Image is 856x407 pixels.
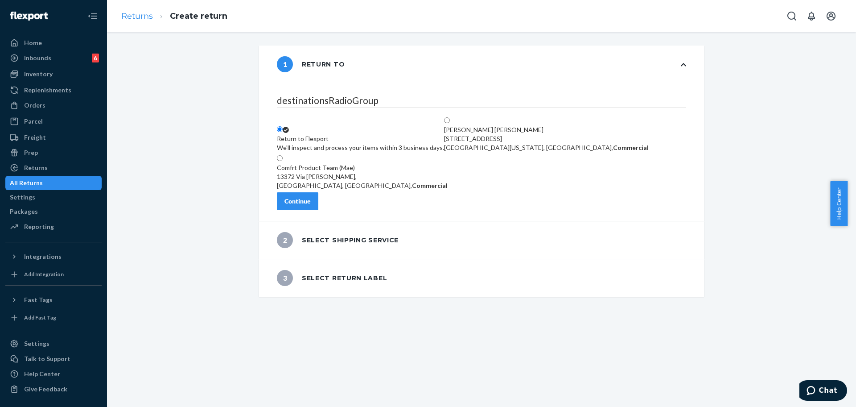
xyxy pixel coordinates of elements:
div: Orders [24,101,45,110]
span: 1 [277,56,293,72]
div: Return to [277,56,345,72]
div: Returns [24,163,48,172]
div: Inbounds [24,54,51,62]
div: Settings [24,339,49,348]
button: Integrations [5,249,102,264]
div: Freight [24,133,46,142]
div: 13372 Via [PERSON_NAME], [277,172,448,181]
div: Reporting [24,222,54,231]
div: Prep [24,148,38,157]
div: Select return label [277,270,387,286]
iframe: Opens a widget where you can chat to one of our agents [799,380,847,403]
a: Parcel [5,114,102,129]
input: Comfrt Product Team (Mae)13372 Via [PERSON_NAME],[GEOGRAPHIC_DATA], [GEOGRAPHIC_DATA],Commercial [277,155,283,161]
div: We'll inspect and process your items within 3 business days. [277,143,444,152]
a: Reporting [5,220,102,234]
a: Orders [5,98,102,112]
div: [GEOGRAPHIC_DATA], [GEOGRAPHIC_DATA], [277,181,448,190]
div: 6 [92,54,99,62]
a: Add Integration [5,267,102,282]
span: 2 [277,232,293,248]
a: Returns [5,161,102,175]
a: All Returns [5,176,102,190]
div: Parcel [24,117,43,126]
div: Add Integration [24,270,64,278]
div: Continue [284,197,311,206]
input: Return to FlexportWe'll inspect and process your items within 3 business days. [277,126,283,132]
input: [PERSON_NAME] [PERSON_NAME][STREET_ADDRESS][GEOGRAPHIC_DATA][US_STATE], [GEOGRAPHIC_DATA],Commercial [444,117,450,123]
a: Prep [5,145,102,160]
div: Select shipping service [277,232,399,248]
div: [GEOGRAPHIC_DATA][US_STATE], [GEOGRAPHIC_DATA], [444,143,649,152]
div: [STREET_ADDRESS] [444,134,649,143]
button: Open notifications [802,7,820,25]
div: Replenishments [24,86,71,95]
div: Home [24,38,42,47]
div: Give Feedback [24,385,67,394]
ol: breadcrumbs [114,3,235,29]
div: Return to Flexport [277,134,444,143]
div: Fast Tags [24,295,53,304]
button: Open account menu [822,7,840,25]
a: Create return [170,11,227,21]
button: Give Feedback [5,382,102,396]
button: Continue [277,192,318,210]
div: Talk to Support [24,354,70,363]
a: Home [5,36,102,50]
a: Replenishments [5,83,102,97]
button: Fast Tags [5,293,102,307]
div: Inventory [24,70,53,79]
a: Help Center [5,367,102,381]
div: All Returns [10,179,43,187]
div: Integrations [24,252,62,261]
a: Add Fast Tag [5,311,102,325]
button: Talk to Support [5,352,102,366]
strong: Commercial [412,182,448,189]
div: Help Center [24,370,60,378]
div: [PERSON_NAME] [PERSON_NAME] [444,125,649,134]
button: Close Navigation [84,7,102,25]
a: Returns [121,11,153,21]
button: Open Search Box [783,7,801,25]
a: Inbounds6 [5,51,102,65]
a: Settings [5,190,102,204]
div: Packages [10,207,38,216]
span: 3 [277,270,293,286]
a: Freight [5,130,102,145]
a: Inventory [5,67,102,81]
img: Flexport logo [10,12,48,21]
div: Settings [10,193,35,202]
button: Help Center [830,181,848,226]
a: Settings [5,336,102,351]
a: Packages [5,204,102,219]
div: Add Fast Tag [24,314,56,321]
strong: Commercial [613,144,649,151]
div: Comfrt Product Team (Mae) [277,163,448,172]
legend: destinationsRadioGroup [277,94,686,108]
